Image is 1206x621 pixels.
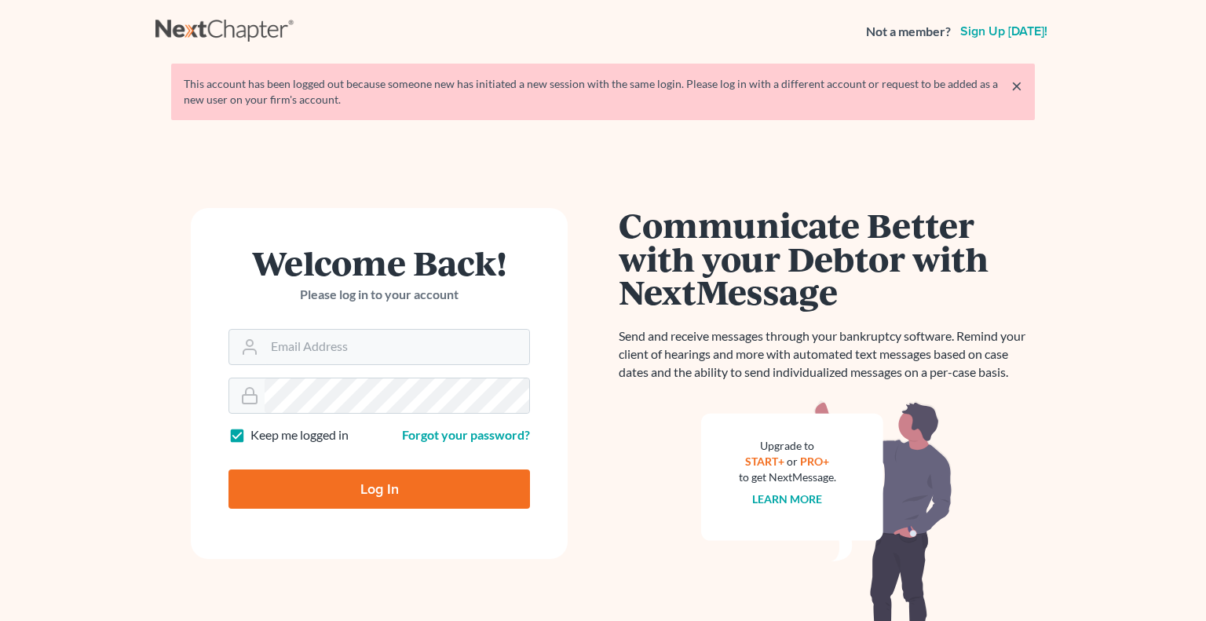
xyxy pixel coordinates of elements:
[184,76,1022,108] div: This account has been logged out because someone new has initiated a new session with the same lo...
[228,286,530,304] p: Please log in to your account
[265,330,529,364] input: Email Address
[619,327,1035,382] p: Send and receive messages through your bankruptcy software. Remind your client of hearings and mo...
[788,455,799,468] span: or
[957,25,1051,38] a: Sign up [DATE]!
[746,455,785,468] a: START+
[228,469,530,509] input: Log In
[739,469,836,485] div: to get NextMessage.
[402,427,530,442] a: Forgot your password?
[739,438,836,454] div: Upgrade to
[250,426,349,444] label: Keep me logged in
[619,208,1035,309] h1: Communicate Better with your Debtor with NextMessage
[866,23,951,41] strong: Not a member?
[228,246,530,279] h1: Welcome Back!
[801,455,830,468] a: PRO+
[1011,76,1022,95] a: ×
[753,492,823,506] a: Learn more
